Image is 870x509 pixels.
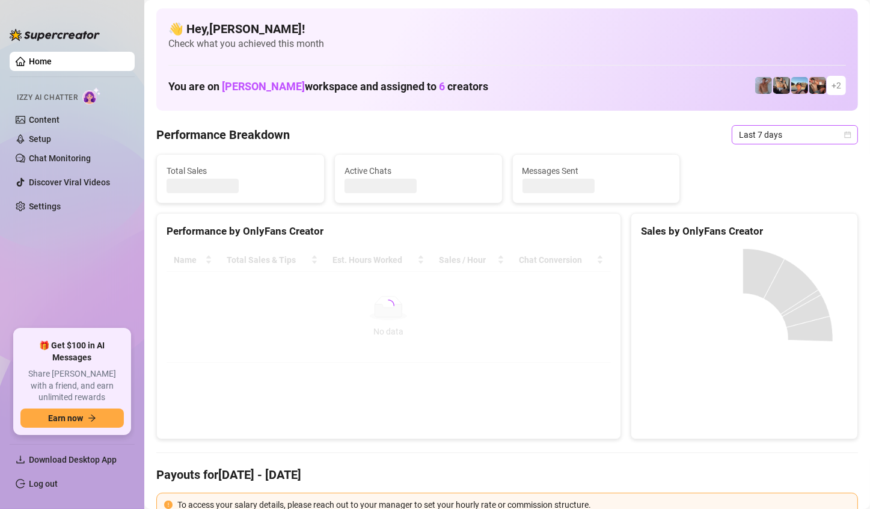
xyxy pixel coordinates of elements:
img: Joey [755,77,772,94]
span: calendar [844,131,851,138]
span: Last 7 days [739,126,851,144]
img: George [773,77,790,94]
h4: 👋 Hey, [PERSON_NAME] ! [168,20,846,37]
img: logo-BBDzfeDw.svg [10,29,100,41]
h1: You are on workspace and assigned to creators [168,80,488,93]
div: Sales by OnlyFans Creator [641,223,848,239]
a: Home [29,57,52,66]
span: Download Desktop App [29,455,117,464]
h4: Performance Breakdown [156,126,290,143]
span: 6 [439,80,445,93]
span: 🎁 Get $100 in AI Messages [20,340,124,363]
span: [PERSON_NAME] [222,80,305,93]
a: Content [29,115,60,125]
a: Chat Monitoring [29,153,91,163]
span: download [16,455,25,464]
span: exclamation-circle [164,501,173,509]
span: Active Chats [345,164,492,177]
a: Discover Viral Videos [29,177,110,187]
span: Total Sales [167,164,314,177]
a: Settings [29,202,61,211]
span: Izzy AI Chatter [17,92,78,103]
span: Share [PERSON_NAME] with a friend, and earn unlimited rewards [20,368,124,404]
h4: Payouts for [DATE] - [DATE] [156,466,858,483]
span: arrow-right [88,414,96,422]
img: Osvaldo [809,77,826,94]
span: Earn now [48,413,83,423]
button: Earn nowarrow-right [20,409,124,428]
img: AI Chatter [82,87,101,105]
span: Messages Sent [522,164,670,177]
span: Check what you achieved this month [168,37,846,51]
span: loading [382,299,395,312]
img: Zach [791,77,808,94]
div: Performance by OnlyFans Creator [167,223,611,239]
a: Setup [29,134,51,144]
a: Log out [29,479,58,489]
span: + 2 [832,79,841,92]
